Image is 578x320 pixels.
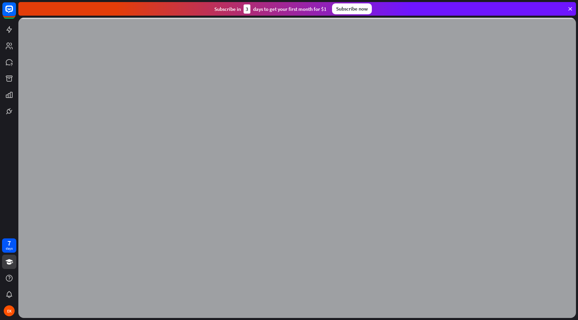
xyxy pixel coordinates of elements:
div: Subscribe in days to get your first month for $1 [214,4,327,14]
a: 7 days [2,238,16,253]
div: Subscribe now [332,3,372,14]
div: 7 [7,240,11,246]
div: EK [4,305,15,316]
div: 3 [244,4,250,14]
div: days [6,246,13,251]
